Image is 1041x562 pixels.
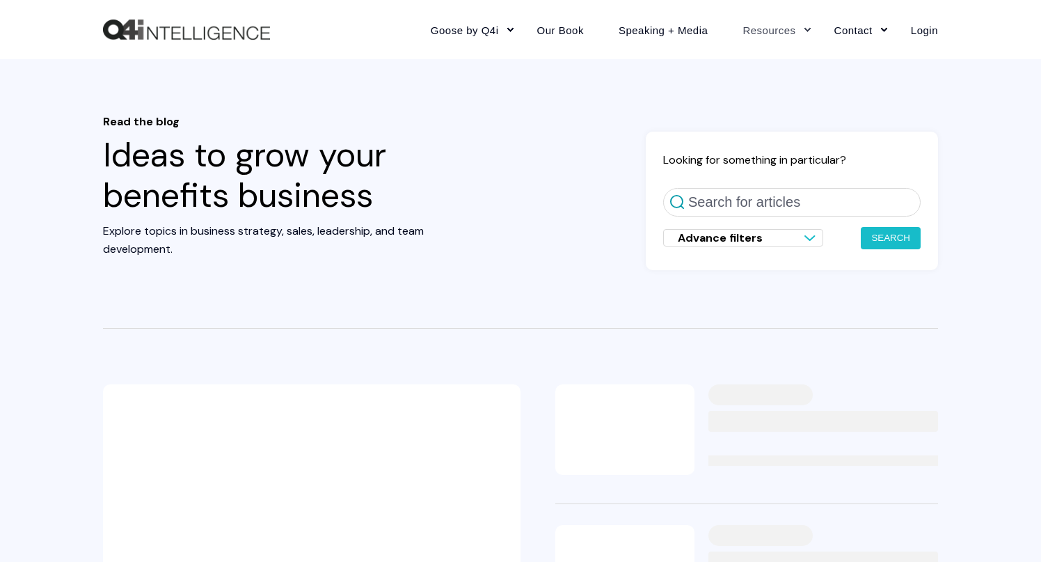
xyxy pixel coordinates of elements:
span: Advance filters [678,231,763,245]
button: Search [861,227,921,249]
a: Back to Home [103,19,270,40]
h1: Ideas to grow your benefits business [103,115,486,215]
span: Explore topics in business strategy, sales, leadership, and team development. [103,224,424,256]
input: Search for articles [663,188,921,217]
span: Read the blog [103,115,486,128]
h2: Looking for something in particular? [663,153,921,167]
img: Q4intelligence, LLC logo [103,19,270,40]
